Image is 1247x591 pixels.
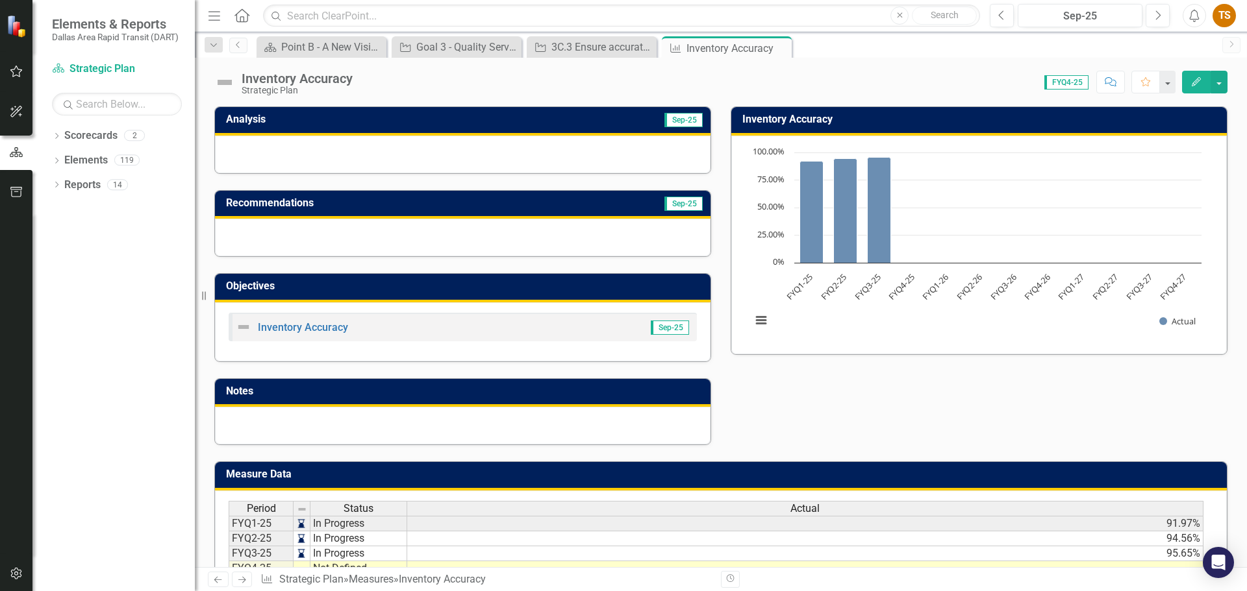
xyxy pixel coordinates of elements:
[790,503,820,514] span: Actual
[395,39,518,55] a: Goal 3 - Quality Service
[1213,4,1236,27] button: TS
[852,271,883,302] text: FYQ3-25
[52,93,182,115] input: Search Below...
[344,503,373,514] span: Status
[226,280,704,292] h3: Objectives
[988,271,1018,302] text: FYQ3-26
[399,573,486,585] div: Inventory Accuracy
[64,153,108,168] a: Elements
[818,271,849,302] text: FYQ2-25
[296,533,307,544] img: a60fEp3wDQni8pZ7I27oqqWuN4cEGC8WR9mYgEmzHXzVrUA4836MBMLMGGum7eqBRhv1oeZWIAJc928VS3AeLM+zMQCTJjr5q...
[745,146,1213,341] div: Chart. Highcharts interactive chart.
[124,130,145,141] div: 2
[64,128,118,143] a: Scorecards
[407,531,1203,546] td: 94.56%
[226,468,1220,480] h3: Measure Data
[64,178,101,193] a: Reports
[226,385,704,397] h3: Notes
[1203,547,1234,578] div: Open Intercom Messenger
[229,531,294,546] td: FYQ2-25
[242,86,353,95] div: Strategic Plan
[52,32,179,42] small: Dallas Area Rapid Transit (DART)
[229,516,294,531] td: FYQ1-25
[834,158,857,263] path: FYQ2-25, 94.56. Actual.
[349,573,394,585] a: Measures
[281,39,383,55] div: Point B - A New Vision for Mobility in [GEOGRAPHIC_DATA][US_STATE]
[1157,271,1188,302] text: FYQ4-27
[229,561,294,576] td: FYQ4-25
[214,72,235,93] img: Not Defined
[686,40,788,56] div: Inventory Accuracy
[310,546,407,561] td: In Progress
[310,531,407,546] td: In Progress
[773,256,785,267] text: 0%
[1022,8,1138,24] div: Sep-25
[745,146,1208,341] svg: Interactive chart
[416,39,518,55] div: Goal 3 - Quality Service
[752,311,770,330] button: View chart menu, Chart
[263,5,980,27] input: Search ClearPoint...
[229,546,294,561] td: FYQ3-25
[296,563,307,573] img: 8DAGhfEEPCf229AAAAAElFTkSuQmCC
[52,16,179,32] span: Elements & Reports
[1124,271,1154,302] text: FYQ3-27
[742,114,1220,125] h3: Inventory Accuracy
[52,62,182,77] a: Strategic Plan
[784,271,814,302] text: FYQ1-25
[296,518,307,529] img: a60fEp3wDQni8pZ7I27oqqWuN4cEGC8WR9mYgEmzHXzVrUA4836MBMLMGGum7eqBRhv1oeZWIAJc928VS3AeLM+zMQCTJjr5q...
[296,548,307,559] img: a60fEp3wDQni8pZ7I27oqqWuN4cEGC8WR9mYgEmzHXzVrUA4836MBMLMGGum7eqBRhv1oeZWIAJc928VS3AeLM+zMQCTJjr5q...
[664,113,703,127] span: Sep-25
[1090,271,1120,302] text: FYQ2-27
[236,319,251,335] img: Not Defined
[6,15,29,38] img: ClearPoint Strategy
[530,39,653,55] a: 3C.3 Ensure accurate inventories to avoid service disruptions
[753,145,785,157] text: 100.00%
[651,320,689,335] span: Sep-25
[1044,75,1089,90] span: FYQ4-25
[1022,271,1052,302] text: FYQ4-26
[931,10,959,20] span: Search
[1018,4,1142,27] button: Sep-25
[551,39,653,55] div: 3C.3 Ensure accurate inventories to avoid service disruptions
[886,271,916,302] text: FYQ4-25
[310,516,407,531] td: In Progress
[1055,271,1086,302] text: FYQ1-27
[407,516,1203,531] td: 91.97%
[407,546,1203,561] td: 95.65%
[757,173,785,185] text: 75.00%
[242,71,353,86] div: Inventory Accuracy
[800,161,824,263] path: FYQ1-25, 91.97. Actual.
[258,321,348,333] a: Inventory Accuracy
[260,572,711,587] div: » »
[279,573,344,585] a: Strategic Plan
[260,39,383,55] a: Point B - A New Vision for Mobility in [GEOGRAPHIC_DATA][US_STATE]
[247,503,276,514] span: Period
[664,197,703,211] span: Sep-25
[226,197,555,209] h3: Recommendations
[757,200,785,212] text: 50.00%
[310,561,407,576] td: Not Defined
[297,504,307,514] img: 8DAGhfEEPCf229AAAAAElFTkSuQmCC
[107,179,128,190] div: 14
[1159,315,1196,327] button: Show Actual
[920,271,950,302] text: FYQ1-26
[226,114,465,125] h3: Analysis
[912,6,977,25] button: Search
[757,228,785,240] text: 25.00%
[868,157,891,263] path: FYQ3-25, 95.65. Actual.
[954,271,985,302] text: FYQ2-26
[114,155,140,166] div: 119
